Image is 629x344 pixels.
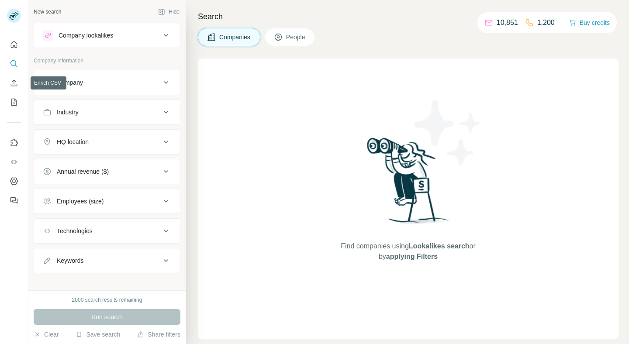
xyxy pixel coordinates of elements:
[57,197,104,206] div: Employees (size)
[34,25,180,46] button: Company lookalikes
[57,227,93,235] div: Technologies
[569,17,610,29] button: Buy credits
[219,33,251,41] span: Companies
[152,5,186,18] button: Hide
[363,135,454,233] img: Surfe Illustration - Woman searching with binoculars
[338,241,478,262] span: Find companies using or by
[7,173,21,189] button: Dashboard
[57,138,89,146] div: HQ location
[386,253,438,260] span: applying Filters
[34,57,180,65] p: Company information
[497,17,518,28] p: 10,851
[34,72,180,93] button: Company
[537,17,555,28] p: 1,200
[34,330,59,339] button: Clear
[57,78,83,87] div: Company
[198,10,619,23] h4: Search
[57,167,109,176] div: Annual revenue ($)
[7,75,21,91] button: Enrich CSV
[34,250,180,271] button: Keywords
[7,135,21,151] button: Use Surfe on LinkedIn
[57,108,79,117] div: Industry
[7,37,21,52] button: Quick start
[408,93,487,172] img: Surfe Illustration - Stars
[59,31,113,40] div: Company lookalikes
[34,131,180,152] button: HQ location
[76,330,120,339] button: Save search
[57,256,83,265] div: Keywords
[7,94,21,110] button: My lists
[34,8,61,16] div: New search
[72,296,142,304] div: 2000 search results remaining
[34,191,180,212] button: Employees (size)
[34,102,180,123] button: Industry
[7,154,21,170] button: Use Surfe API
[34,161,180,182] button: Annual revenue ($)
[7,56,21,72] button: Search
[137,330,180,339] button: Share filters
[34,220,180,241] button: Technologies
[286,33,306,41] span: People
[409,242,470,250] span: Lookalikes search
[7,193,21,208] button: Feedback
